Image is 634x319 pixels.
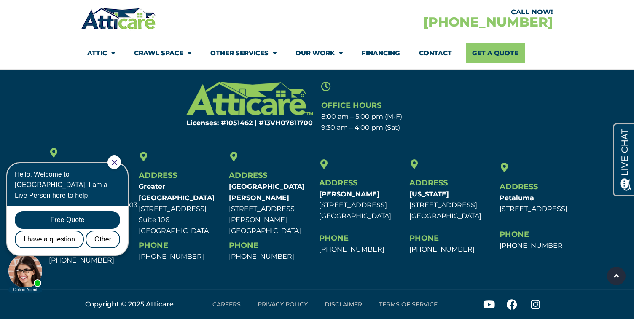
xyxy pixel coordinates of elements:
a: Terms of Service [371,295,446,314]
span: Address [319,178,357,188]
span: Address [500,182,538,191]
a: Crawl Space [134,43,191,63]
a: Other Services [210,43,277,63]
a: Disclaimer [316,295,371,314]
nav: Menu [87,43,547,63]
p: 8:00 am – 5:00 pm (M-F) 9:30 am – 4:00 pm (Sat) [321,111,473,134]
span: Address [229,171,267,180]
span: Address [409,178,448,188]
a: Financing [362,43,400,63]
span: Phone [409,233,439,243]
a: Careers [204,295,249,314]
span: Phone [229,241,258,250]
div: Copyright © 2025 Atticare [85,299,180,310]
a: Privacy Policy [249,295,316,314]
b: [US_STATE] [409,190,449,198]
b: [GEOGRAPHIC_DATA][PERSON_NAME] [229,182,305,201]
nav: Menu [189,295,461,314]
a: Get A Quote [466,43,525,63]
h6: Licenses: #1051462 | #13VH078117​00 [162,120,313,126]
p: [STREET_ADDRESS] [GEOGRAPHIC_DATA] [319,189,405,222]
b: Greater [GEOGRAPHIC_DATA] [139,182,215,201]
a: Attic [87,43,115,63]
iframe: Chat Invitation [4,155,139,294]
p: [STREET_ADDRESS] [GEOGRAPHIC_DATA] [409,189,495,222]
a: Contact [419,43,452,63]
p: [STREET_ADDRESS][PERSON_NAME] [GEOGRAPHIC_DATA] [229,181,315,236]
b: Petaluma [500,194,534,202]
span: Phone [500,230,529,239]
a: Our Work [296,43,343,63]
span: Address [139,171,177,180]
p: [STREET_ADDRESS] Suite 106 [GEOGRAPHIC_DATA] [139,181,225,236]
span: Phone [319,233,349,243]
span: Opens a chat window [21,7,68,17]
span: Office Hours [321,101,381,110]
span: Phone [139,241,168,250]
b: [PERSON_NAME] [319,190,379,198]
div: CALL NOW! [317,9,553,16]
p: [STREET_ADDRESS] [500,193,586,215]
